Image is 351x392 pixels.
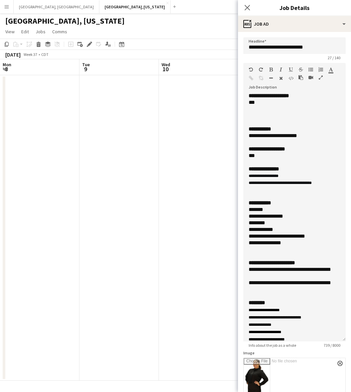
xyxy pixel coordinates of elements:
[81,65,90,73] span: 9
[52,29,67,35] span: Comms
[249,67,253,72] button: Undo
[308,75,313,80] button: Insert video
[243,343,301,348] span: Info about the job as a whole
[318,75,323,80] button: Fullscreen
[99,0,171,13] button: [GEOGRAPHIC_DATA], [US_STATE]
[5,29,15,35] span: View
[298,67,303,72] button: Strikethrough
[21,29,29,35] span: Edit
[3,27,17,36] a: View
[238,16,351,32] div: Job Ad
[5,16,125,26] h1: [GEOGRAPHIC_DATA], [US_STATE]
[2,65,11,73] span: 8
[289,67,293,72] button: Underline
[82,62,90,68] span: Tue
[161,65,170,73] span: 10
[318,343,346,348] span: 739 / 8000
[259,67,263,72] button: Redo
[318,67,323,72] button: Ordered List
[162,62,170,68] span: Wed
[41,52,49,57] div: CDT
[308,67,313,72] button: Unordered List
[5,51,21,58] div: [DATE]
[22,52,39,57] span: Week 37
[36,29,46,35] span: Jobs
[298,75,303,80] button: Paste as plain text
[3,62,11,68] span: Mon
[269,76,273,81] button: Horizontal Line
[328,67,333,72] button: Text Color
[289,76,293,81] button: HTML Code
[14,0,99,13] button: [GEOGRAPHIC_DATA], [GEOGRAPHIC_DATA]
[238,3,351,12] h3: Job Details
[279,67,283,72] button: Italic
[33,27,48,36] a: Jobs
[19,27,32,36] a: Edit
[50,27,70,36] a: Comms
[279,76,283,81] button: Clear Formatting
[322,55,346,60] span: 27 / 140
[269,67,273,72] button: Bold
